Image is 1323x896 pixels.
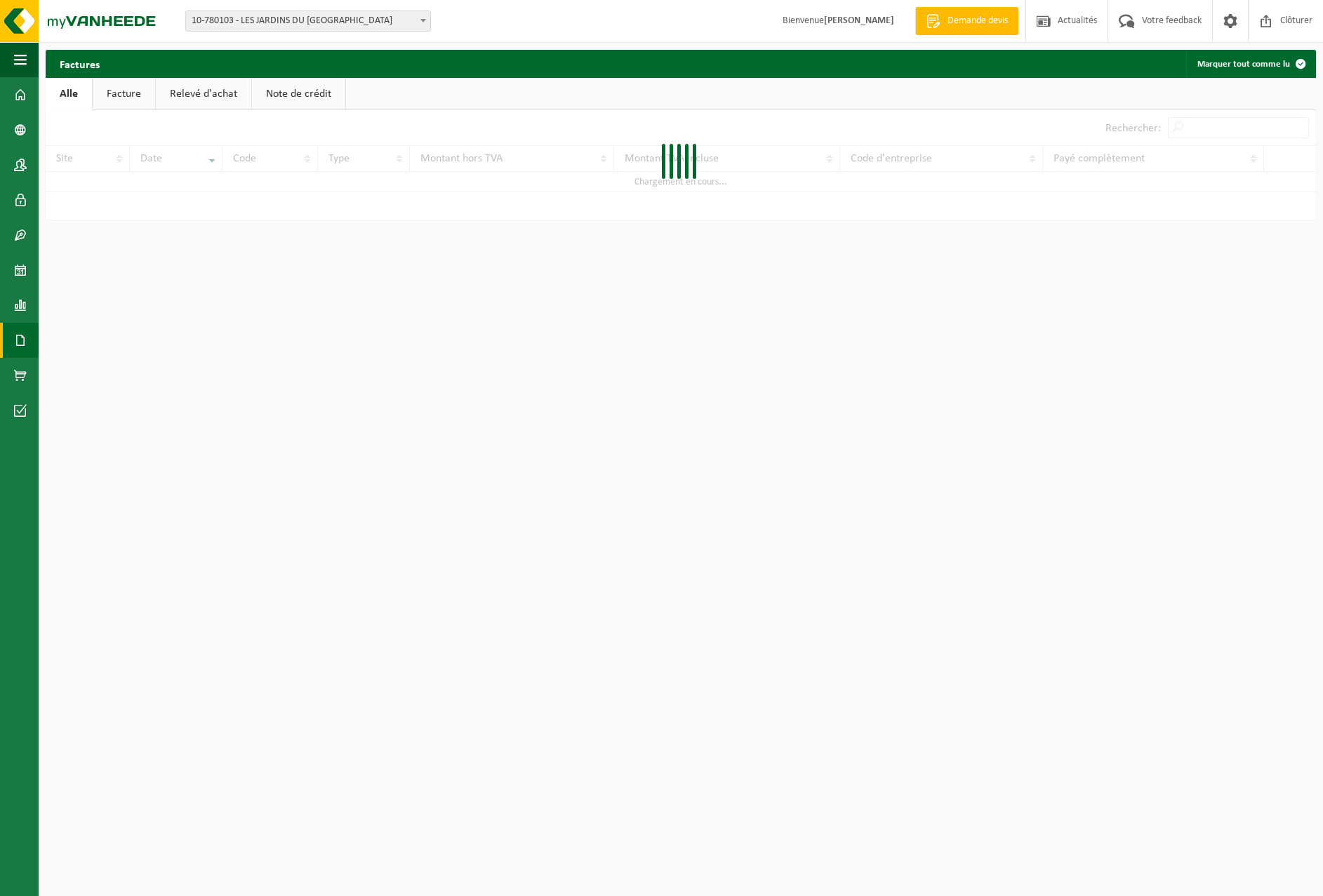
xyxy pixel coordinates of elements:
[46,78,92,110] a: Alle
[185,11,431,32] span: 10-780103 - LES JARDINS DU COUVENT - DEUX-ACREN
[46,50,114,77] h2: Factures
[93,78,155,110] a: Facture
[186,11,430,31] span: 10-780103 - LES JARDINS DU COUVENT - DEUX-ACREN
[156,78,251,110] a: Relevé d'achat
[915,7,1018,35] a: Demande devis
[1186,50,1315,78] button: Marquer tout comme lu
[944,14,1011,28] span: Demande devis
[824,15,894,26] strong: [PERSON_NAME]
[252,78,345,110] a: Note de crédit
